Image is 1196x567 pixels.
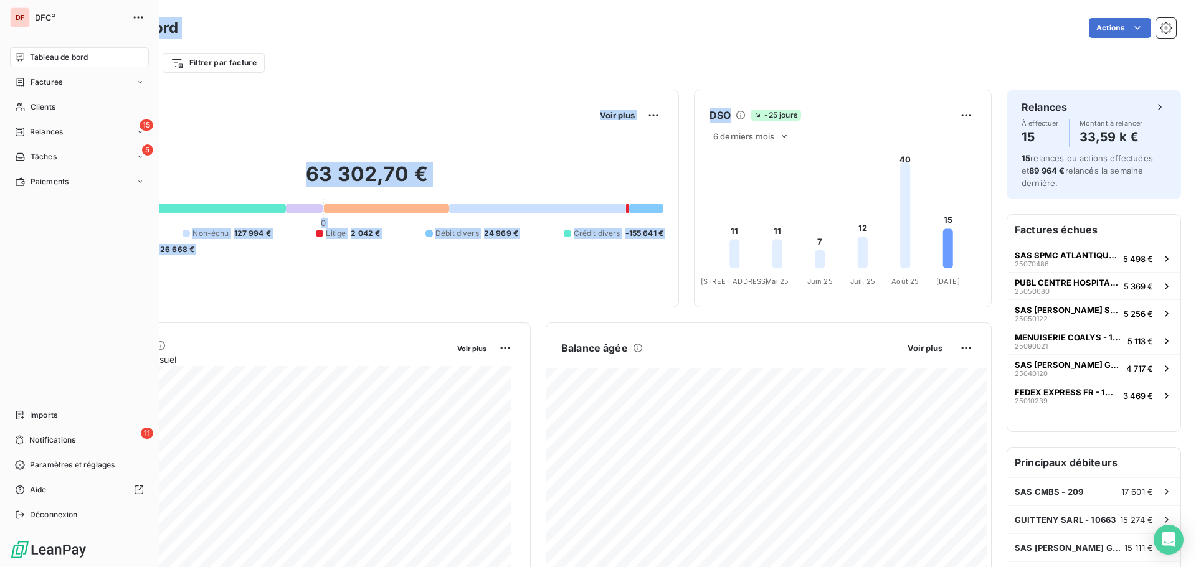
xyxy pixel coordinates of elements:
[35,12,125,22] span: DFC²
[701,277,768,286] tspan: [STREET_ADDRESS]
[936,277,960,286] tspan: [DATE]
[141,428,153,439] span: 11
[1015,342,1048,350] span: 25090021
[1124,309,1153,319] span: 5 256 €
[713,131,774,141] span: 6 derniers mois
[751,110,800,121] span: -25 jours
[766,277,789,286] tspan: Mai 25
[1015,332,1122,342] span: MENUISERIE COALYS - 111091
[1015,487,1083,497] span: SAS CMBS - 209
[1123,391,1153,401] span: 3 469 €
[10,480,149,500] a: Aide
[484,228,518,239] span: 24 969 €
[1015,370,1048,377] span: 25040120
[351,228,380,239] span: 2 042 €
[1015,278,1119,288] span: PUBL CENTRE HOSPITALIER [GEOGRAPHIC_DATA]
[1120,515,1153,525] span: 15 274 €
[70,162,663,199] h2: 63 302,70 €
[600,110,635,120] span: Voir plus
[891,277,919,286] tspan: Août 25
[1154,525,1184,555] div: Open Intercom Messenger
[1121,487,1153,497] span: 17 601 €
[30,52,88,63] span: Tableau de bord
[31,101,55,113] span: Clients
[30,484,47,495] span: Aide
[1007,354,1180,382] button: SAS [PERSON_NAME] GRAND OUEST - 6328250401204 717 €
[904,342,946,354] button: Voir plus
[30,459,115,471] span: Paramètres et réglages
[1022,153,1030,163] span: 15
[1015,387,1118,397] span: FEDEX EXPRESS FR - 105021
[142,144,153,156] span: 5
[140,119,153,131] span: 15
[625,228,664,239] span: -155 641 €
[1022,127,1059,147] h4: 15
[1022,153,1153,188] span: relances ou actions effectuées et relancés la semaine dernière.
[10,7,30,27] div: DF
[1022,119,1059,127] span: À effectuer
[10,540,87,560] img: Logo LeanPay
[850,277,875,286] tspan: Juil. 25
[1015,515,1116,525] span: GUITTENY SARL - 10663
[1022,100,1067,115] h6: Relances
[234,228,271,239] span: 127 994 €
[1127,336,1153,346] span: 5 113 €
[1007,215,1180,245] h6: Factures échues
[1007,272,1180,299] button: PUBL CENTRE HOSPITALIER [GEOGRAPHIC_DATA]250506805 369 €
[1124,281,1153,291] span: 5 369 €
[31,77,62,88] span: Factures
[1007,382,1180,409] button: FEDEX EXPRESS FR - 105021250102393 469 €
[30,126,63,138] span: Relances
[1015,315,1048,322] span: 25050122
[1126,363,1153,373] span: 4 717 €
[31,176,69,187] span: Paiements
[1015,250,1118,260] span: SAS SPMC ATLANTIQUE - 110561
[1015,305,1119,315] span: SAS [PERSON_NAME] SAS - 1144
[1029,166,1065,176] span: 89 964 €
[1080,119,1143,127] span: Montant à relancer
[561,340,628,355] h6: Balance âgée
[1124,543,1153,553] span: 15 111 €
[908,343,942,353] span: Voir plus
[321,218,326,228] span: 0
[31,151,57,162] span: Tâches
[1015,288,1050,295] span: 25050680
[1007,327,1180,354] button: MENUISERIE COALYS - 111091250900215 113 €
[1007,245,1180,272] button: SAS SPMC ATLANTIQUE - 110561250704865 498 €
[1015,543,1124,553] span: SAS [PERSON_NAME] GRAND OUEST - 6328
[163,53,265,73] button: Filtrer par facture
[710,108,731,123] h6: DSO
[1007,448,1180,477] h6: Principaux débiteurs
[453,342,490,354] button: Voir plus
[30,509,78,520] span: Déconnexion
[457,344,486,353] span: Voir plus
[30,410,57,421] span: Imports
[1123,254,1153,264] span: 5 498 €
[1015,360,1121,370] span: SAS [PERSON_NAME] GRAND OUEST - 6328
[29,434,75,446] span: Notifications
[807,277,833,286] tspan: Juin 25
[435,228,479,239] span: Débit divers
[574,228,620,239] span: Crédit divers
[1080,127,1143,147] h4: 33,59 k €
[70,353,448,366] span: Chiffre d'affaires mensuel
[156,244,194,255] span: -26 668 €
[192,228,229,239] span: Non-échu
[1007,299,1180,327] button: SAS [PERSON_NAME] SAS - 1144250501225 256 €
[1089,18,1151,38] button: Actions
[1015,397,1048,405] span: 25010239
[596,110,638,121] button: Voir plus
[326,228,346,239] span: Litige
[1015,260,1049,268] span: 25070486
